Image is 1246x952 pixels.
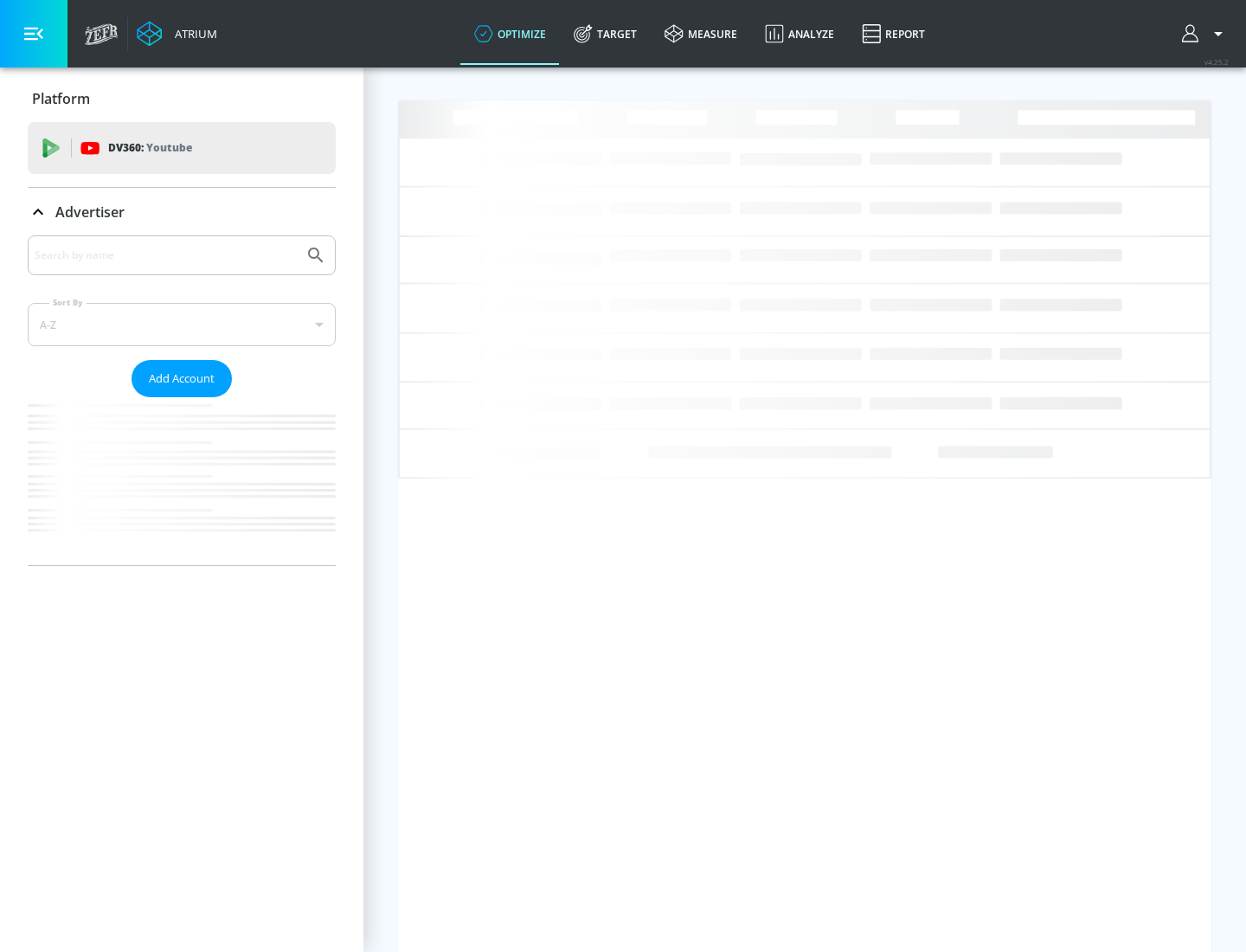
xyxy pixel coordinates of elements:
span: v 4.25.2 [1204,57,1229,67]
button: Add Account [132,360,232,397]
p: Advertiser [55,203,125,222]
div: Advertiser [28,235,336,565]
div: Advertiser [28,188,336,236]
a: measure [651,3,751,65]
a: Atrium [137,21,217,47]
p: DV360: [108,138,192,158]
nav: list of Advertiser [28,397,336,565]
div: Atrium [168,26,217,42]
a: Report [848,3,939,65]
label: Sort By [49,297,87,308]
div: DV360: Youtube [28,122,336,174]
div: Platform [28,74,336,123]
input: Search by name [35,244,297,267]
div: A-Z [28,303,336,346]
a: optimize [460,3,560,65]
a: Target [560,3,651,65]
span: Add Account [149,369,215,389]
a: Analyze [751,3,848,65]
p: Youtube [146,138,192,157]
p: Platform [32,89,90,108]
